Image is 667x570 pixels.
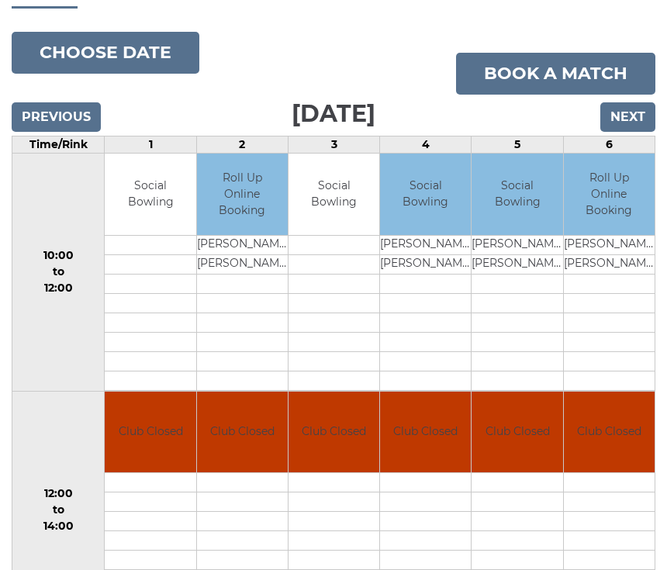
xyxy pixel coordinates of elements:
[105,154,195,235] td: Social Bowling
[105,392,195,473] td: Club Closed
[564,392,655,473] td: Club Closed
[564,254,655,274] td: [PERSON_NAME]
[472,254,562,274] td: [PERSON_NAME]
[197,154,288,235] td: Roll Up Online Booking
[564,235,655,254] td: [PERSON_NAME]
[380,235,471,254] td: [PERSON_NAME]
[197,254,288,274] td: [PERSON_NAME]
[472,392,562,473] td: Club Closed
[12,136,105,154] td: Time/Rink
[12,154,105,392] td: 10:00 to 12:00
[380,392,471,473] td: Club Closed
[289,154,379,235] td: Social Bowling
[380,154,471,235] td: Social Bowling
[380,136,472,154] td: 4
[105,136,196,154] td: 1
[472,154,562,235] td: Social Bowling
[472,235,562,254] td: [PERSON_NAME]
[380,254,471,274] td: [PERSON_NAME]
[564,154,655,235] td: Roll Up Online Booking
[456,53,655,95] a: Book a match
[197,392,288,473] td: Club Closed
[288,136,379,154] td: 3
[196,136,288,154] td: 2
[289,392,379,473] td: Club Closed
[563,136,655,154] td: 6
[12,102,101,132] input: Previous
[600,102,655,132] input: Next
[472,136,563,154] td: 5
[197,235,288,254] td: [PERSON_NAME]
[12,32,199,74] button: Choose date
